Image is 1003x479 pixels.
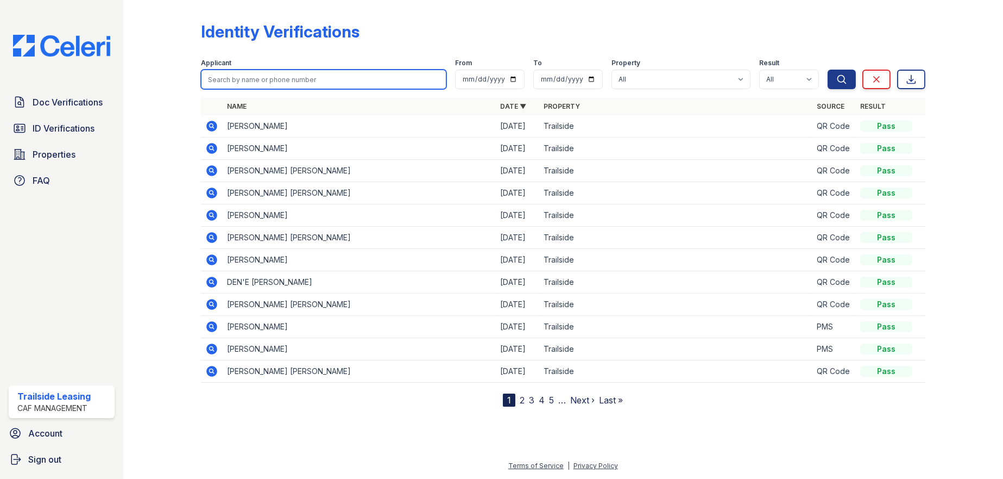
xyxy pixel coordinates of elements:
[539,395,545,406] a: 4
[570,395,595,406] a: Next ›
[227,102,247,110] a: Name
[812,338,856,360] td: PMS
[812,249,856,271] td: QR Code
[812,271,856,294] td: QR Code
[223,160,496,182] td: [PERSON_NAME] [PERSON_NAME]
[860,366,912,377] div: Pass
[860,254,912,265] div: Pass
[496,316,539,338] td: [DATE]
[529,395,534,406] a: 3
[520,395,525,406] a: 2
[223,294,496,316] td: [PERSON_NAME] [PERSON_NAME]
[223,115,496,138] td: [PERSON_NAME]
[33,174,50,187] span: FAQ
[9,91,115,113] a: Doc Verifications
[860,121,912,132] div: Pass
[4,35,119,57] img: CE_Logo_Blue-a8612792a0a2168367f1c8372b55b34899dd931a85d93a1a3d3e32e68fde9ad4.png
[558,394,566,407] span: …
[201,22,359,41] div: Identity Verifications
[496,182,539,204] td: [DATE]
[9,144,115,165] a: Properties
[4,449,119,470] a: Sign out
[28,453,61,466] span: Sign out
[33,96,103,109] span: Doc Verifications
[539,204,812,227] td: Trailside
[201,70,446,89] input: Search by name or phone number
[33,148,75,161] span: Properties
[4,422,119,444] a: Account
[539,138,812,160] td: Trailside
[539,227,812,249] td: Trailside
[812,115,856,138] td: QR Code
[539,160,812,182] td: Trailside
[201,59,231,67] label: Applicant
[611,59,640,67] label: Property
[860,210,912,221] div: Pass
[9,117,115,139] a: ID Verifications
[28,427,62,440] span: Account
[812,360,856,383] td: QR Code
[17,403,91,414] div: CAF Management
[812,294,856,316] td: QR Code
[860,188,912,198] div: Pass
[496,294,539,316] td: [DATE]
[9,170,115,191] a: FAQ
[812,227,856,249] td: QR Code
[812,160,856,182] td: QR Code
[503,394,515,407] div: 1
[223,316,496,338] td: [PERSON_NAME]
[496,204,539,227] td: [DATE]
[496,271,539,294] td: [DATE]
[812,204,856,227] td: QR Code
[539,115,812,138] td: Trailside
[860,165,912,176] div: Pass
[33,122,94,135] span: ID Verifications
[539,316,812,338] td: Trailside
[496,249,539,271] td: [DATE]
[544,102,580,110] a: Property
[496,338,539,360] td: [DATE]
[223,227,496,249] td: [PERSON_NAME] [PERSON_NAME]
[496,138,539,160] td: [DATE]
[539,338,812,360] td: Trailside
[455,59,472,67] label: From
[539,360,812,383] td: Trailside
[860,143,912,154] div: Pass
[223,360,496,383] td: [PERSON_NAME] [PERSON_NAME]
[508,462,564,470] a: Terms of Service
[539,271,812,294] td: Trailside
[759,59,779,67] label: Result
[17,390,91,403] div: Trailside Leasing
[860,102,886,110] a: Result
[496,160,539,182] td: [DATE]
[496,227,539,249] td: [DATE]
[860,232,912,243] div: Pass
[539,249,812,271] td: Trailside
[223,249,496,271] td: [PERSON_NAME]
[539,294,812,316] td: Trailside
[812,138,856,160] td: QR Code
[817,102,844,110] a: Source
[860,299,912,310] div: Pass
[500,102,526,110] a: Date ▼
[223,182,496,204] td: [PERSON_NAME] [PERSON_NAME]
[599,395,623,406] a: Last »
[573,462,618,470] a: Privacy Policy
[567,462,570,470] div: |
[223,271,496,294] td: DEN'E [PERSON_NAME]
[549,395,554,406] a: 5
[533,59,542,67] label: To
[223,138,496,160] td: [PERSON_NAME]
[860,344,912,354] div: Pass
[539,182,812,204] td: Trailside
[812,316,856,338] td: PMS
[223,338,496,360] td: [PERSON_NAME]
[860,277,912,288] div: Pass
[223,204,496,227] td: [PERSON_NAME]
[496,360,539,383] td: [DATE]
[812,182,856,204] td: QR Code
[860,321,912,332] div: Pass
[496,115,539,138] td: [DATE]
